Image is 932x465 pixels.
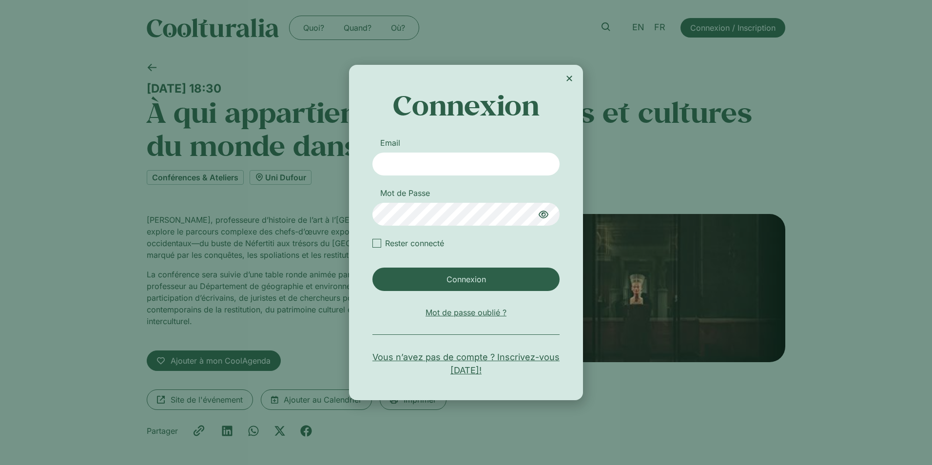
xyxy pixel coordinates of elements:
button: Connexion [372,268,560,291]
form: Login [372,137,560,303]
a: Close [565,75,573,82]
span: Connexion [447,273,486,285]
label: Email [372,137,408,153]
h2: Connexion [372,88,560,121]
a: Mot de passe oublié ? [426,307,506,318]
a: Vous n’avez pas de compte ? Inscrivez-vous [DATE]! [372,350,560,377]
label: Mot de Passe [372,187,438,203]
label: Rester connecté [372,237,560,249]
